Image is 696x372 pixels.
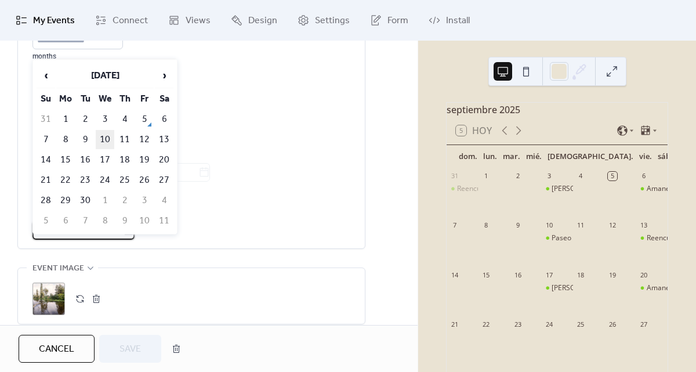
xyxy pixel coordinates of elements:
[135,171,154,190] td: 26
[37,89,55,109] th: Su
[608,221,617,230] div: 12
[545,221,553,230] div: 10
[480,145,500,168] div: lun.
[640,270,648,279] div: 20
[76,89,95,109] th: Tu
[655,145,676,168] div: sáb.
[37,130,55,149] td: 7
[315,14,350,28] span: Settings
[113,14,148,28] span: Connect
[541,283,572,293] div: Temazcalli - Tekio (FAENA) Comunitario
[115,171,134,190] td: 25
[56,150,75,169] td: 15
[37,191,55,210] td: 28
[155,130,173,149] td: 13
[155,64,173,87] span: ›
[552,283,676,293] div: [PERSON_NAME] (FAENA) Comunitario
[56,171,75,190] td: 22
[159,5,219,36] a: Views
[513,172,522,180] div: 2
[513,320,522,329] div: 23
[19,335,95,363] button: Cancel
[135,89,154,109] th: Fr
[545,145,636,168] div: [DEMOGRAPHIC_DATA].
[552,184,676,194] div: [PERSON_NAME] (FAENA) Comunitario
[450,270,459,279] div: 14
[155,191,173,210] td: 4
[33,14,75,28] span: My Events
[155,110,173,129] td: 6
[457,184,498,194] div: Reencuentro
[447,184,478,194] div: Reencuentro
[76,171,95,190] td: 23
[481,320,490,329] div: 22
[86,5,157,36] a: Connect
[115,130,134,149] td: 11
[636,184,668,194] div: Amanecer en Fuego Vivo
[96,130,114,149] td: 10
[7,5,84,36] a: My Events
[577,270,585,279] div: 18
[608,270,617,279] div: 19
[37,64,55,87] span: ‹
[76,110,95,129] td: 2
[56,63,154,88] th: [DATE]
[135,150,154,169] td: 19
[56,110,75,129] td: 1
[135,110,154,129] td: 5
[450,221,459,230] div: 7
[32,75,348,89] div: Repeat on
[155,211,173,230] td: 11
[450,172,459,180] div: 31
[115,89,134,109] th: Th
[640,172,648,180] div: 6
[56,191,75,210] td: 29
[552,233,623,243] div: Paseo Vivo, Un Regalo
[96,89,114,109] th: We
[96,211,114,230] td: 8
[577,221,585,230] div: 11
[115,191,134,210] td: 2
[420,5,478,36] a: Install
[447,103,668,117] div: septiembre 2025
[577,172,585,180] div: 4
[135,211,154,230] td: 10
[32,52,123,61] div: months
[56,130,75,149] td: 8
[76,211,95,230] td: 7
[647,233,688,243] div: Reencuentro
[115,110,134,129] td: 4
[636,233,668,243] div: Reencuentro
[76,130,95,149] td: 9
[541,184,572,194] div: Temazcalli - Tekio (FAENA) Comunitario
[155,150,173,169] td: 20
[456,145,480,168] div: dom.
[37,211,55,230] td: 5
[186,14,211,28] span: Views
[608,172,617,180] div: 5
[513,270,522,279] div: 16
[155,171,173,190] td: 27
[608,320,617,329] div: 26
[37,171,55,190] td: 21
[115,211,134,230] td: 9
[640,320,648,329] div: 27
[361,5,417,36] a: Form
[289,5,358,36] a: Settings
[513,221,522,230] div: 9
[248,14,277,28] span: Design
[481,172,490,180] div: 1
[446,14,470,28] span: Install
[387,14,408,28] span: Form
[32,196,350,210] span: Excluded dates
[640,221,648,230] div: 13
[481,221,490,230] div: 8
[450,320,459,329] div: 21
[135,191,154,210] td: 3
[96,171,114,190] td: 24
[56,211,75,230] td: 6
[39,342,74,356] span: Cancel
[56,89,75,109] th: Mo
[32,262,84,276] span: Event image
